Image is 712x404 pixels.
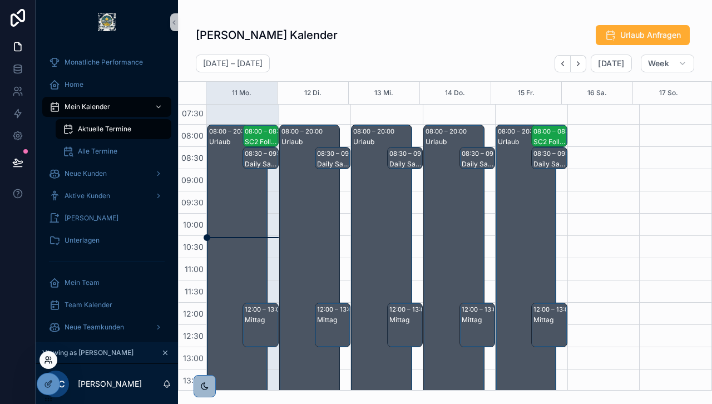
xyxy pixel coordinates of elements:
[533,126,577,137] div: 08:00 – 08:30
[462,316,494,324] div: Mittag
[65,191,110,200] span: Aktive Kunden
[65,102,110,111] span: Mein Kalender
[180,331,206,341] span: 12:30
[65,278,100,287] span: Mein Team
[245,160,277,169] div: Daily Sales per Hub
[65,169,107,178] span: Neue Kunden
[532,125,566,146] div: 08:00 – 08:30SC2 Follow Up: [PERSON_NAME]
[65,323,124,332] span: Neue Teamkunden
[42,186,171,206] a: Aktive Kunden
[243,147,278,169] div: 08:30 – 09:00Daily Sales per Hub
[591,55,631,72] button: [DATE]
[42,348,133,357] span: Viewing as [PERSON_NAME]
[182,264,206,274] span: 11:00
[180,376,206,385] span: 13:30
[78,147,117,156] span: Alle Termine
[179,153,206,162] span: 08:30
[196,27,338,43] h1: [PERSON_NAME] Kalender
[389,160,422,169] div: Daily Sales per Hub
[648,58,669,68] span: Week
[598,58,624,68] span: [DATE]
[180,309,206,318] span: 12:00
[388,147,422,169] div: 08:30 – 09:00Daily Sales per Hub
[42,208,171,228] a: [PERSON_NAME]
[445,82,465,104] button: 14 Do.
[533,137,566,146] div: SC2 Follow Up: [PERSON_NAME]
[353,126,397,137] div: 08:00 – 20:00
[42,230,171,250] a: Unterlagen
[620,29,681,41] span: Urlaub Anfragen
[245,126,289,137] div: 08:00 – 08:30
[182,287,206,296] span: 11:30
[179,109,206,118] span: 07:30
[42,317,171,337] a: Neue Teamkunden
[462,304,503,315] div: 12:00 – 13:00
[42,52,171,72] a: Monatliche Performance
[65,214,118,223] span: [PERSON_NAME]
[179,175,206,185] span: 09:00
[388,303,422,347] div: 12:00 – 13:00Mittag
[78,125,131,134] span: Aktuelle Termine
[180,220,206,229] span: 10:00
[42,295,171,315] a: Team Kalender
[65,80,83,89] span: Home
[462,160,494,169] div: Daily Sales per Hub
[65,300,112,309] span: Team Kalender
[243,303,278,347] div: 12:00 – 13:00Mittag
[281,126,325,137] div: 08:00 – 20:00
[426,137,483,146] div: Urlaub
[245,148,289,159] div: 08:30 – 09:00
[42,273,171,293] a: Mein Team
[65,236,100,245] span: Unterlagen
[460,303,495,347] div: 12:00 – 13:00Mittag
[179,198,206,207] span: 09:30
[209,137,266,146] div: Urlaub
[78,378,142,390] p: [PERSON_NAME]
[498,126,542,137] div: 08:00 – 20:00
[56,119,171,139] a: Aktuelle Termine
[209,126,253,137] div: 08:00 – 20:00
[498,137,555,146] div: Urlaub
[281,137,339,146] div: Urlaub
[42,164,171,184] a: Neue Kunden
[243,125,278,146] div: 08:00 – 08:30SC2 Follow Up: [PERSON_NAME]
[533,148,577,159] div: 08:30 – 09:00
[518,82,535,104] button: 15 Fr.
[533,160,566,169] div: Daily Sales per Hub
[42,75,171,95] a: Home
[315,303,350,347] div: 12:00 – 13:00Mittag
[304,82,322,104] button: 12 Di.
[232,82,251,104] div: 11 Mo.
[317,148,361,159] div: 08:30 – 09:00
[533,304,575,315] div: 12:00 – 13:00
[317,160,349,169] div: Daily Sales per Hub
[245,137,277,146] div: SC2 Follow Up: [PERSON_NAME]
[42,97,171,117] a: Mein Kalender
[462,148,506,159] div: 08:30 – 09:00
[245,316,277,324] div: Mittag
[389,148,433,159] div: 08:30 – 09:00
[555,55,571,72] button: Back
[596,25,690,45] button: Urlaub Anfragen
[245,304,286,315] div: 12:00 – 13:00
[179,131,206,140] span: 08:00
[460,147,495,169] div: 08:30 – 09:00Daily Sales per Hub
[36,45,178,342] div: scrollable content
[65,58,143,67] span: Monatliche Performance
[56,141,171,161] a: Alle Termine
[389,304,431,315] div: 12:00 – 13:00
[315,147,350,169] div: 08:30 – 09:00Daily Sales per Hub
[353,137,411,146] div: Urlaub
[587,82,607,104] button: 16 Sa.
[532,303,566,347] div: 12:00 – 13:00Mittag
[317,304,359,315] div: 12:00 – 13:00
[426,126,469,137] div: 08:00 – 20:00
[180,242,206,252] span: 10:30
[374,82,393,104] button: 13 Mi.
[659,82,678,104] div: 17 So.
